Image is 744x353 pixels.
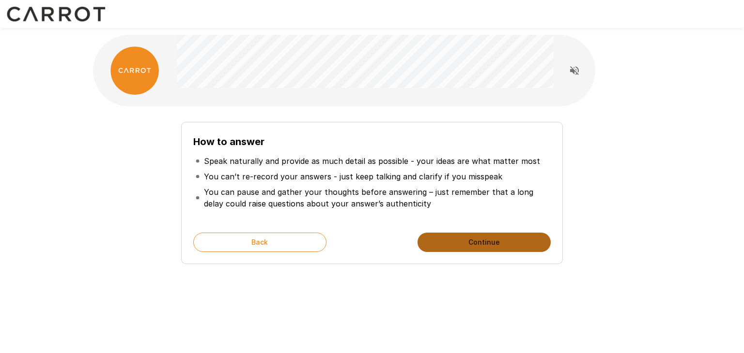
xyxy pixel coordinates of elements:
button: Read questions aloud [565,61,584,80]
p: Speak naturally and provide as much detail as possible - your ideas are what matter most [204,155,540,167]
img: carrot_logo.png [110,46,159,95]
p: You can pause and gather your thoughts before answering – just remember that a long delay could r... [204,186,549,209]
button: Continue [418,233,551,252]
button: Back [193,233,326,252]
p: You can’t re-record your answers - just keep talking and clarify if you misspeak [204,171,502,182]
b: How to answer [193,136,264,147]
